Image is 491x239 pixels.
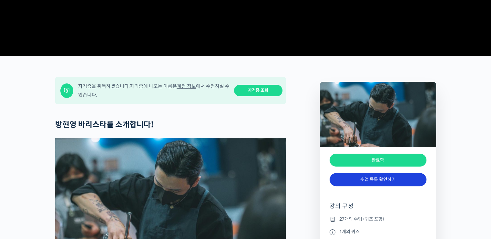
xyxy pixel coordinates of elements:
[55,120,286,129] h2: !
[78,82,230,99] div: 자격증을 취득하셨습니다. 자격증에 나오는 이름은 에서 수정하실 수 있습니다.
[20,195,24,200] span: 홈
[234,85,282,97] a: 자격증 조회
[330,228,426,236] li: 1개의 퀴즈
[177,83,196,89] a: 계정 정보
[330,154,426,167] div: 완료함
[55,120,151,129] strong: 방현영 바리스타를 소개합니다
[100,195,107,200] span: 설정
[2,186,43,202] a: 홈
[330,173,426,186] a: 수업 목록 확인하기
[330,215,426,223] li: 27개의 수업 (퀴즈 포함)
[330,202,426,215] h4: 강의 구성
[43,186,83,202] a: 대화
[83,186,124,202] a: 설정
[59,196,67,201] span: 대화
